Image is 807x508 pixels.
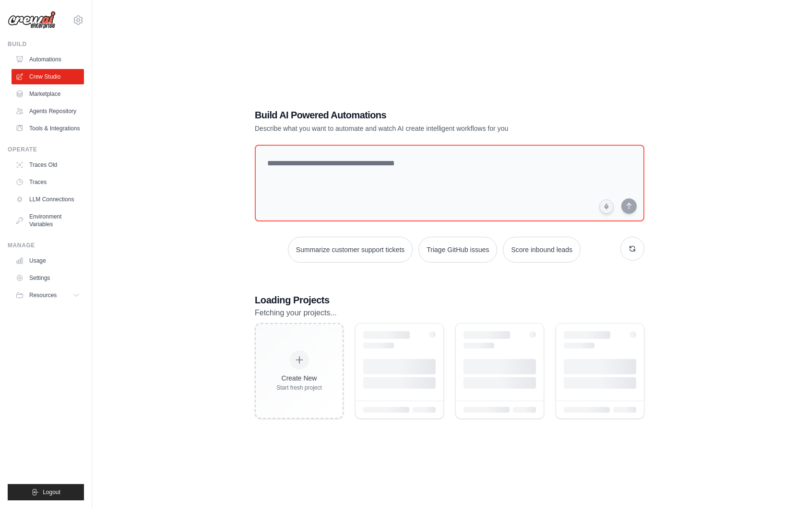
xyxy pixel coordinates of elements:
[12,253,84,268] a: Usage
[620,237,644,261] button: Get new suggestions
[255,124,577,133] p: Describe what you want to automate and watch AI create intelligent workflows for you
[12,209,84,232] a: Environment Variables
[12,192,84,207] a: LLM Connections
[276,373,322,383] div: Create New
[418,237,497,263] button: Triage GitHub issues
[276,384,322,392] div: Start fresh project
[288,237,413,263] button: Summarize customer support tickets
[8,40,84,48] div: Build
[12,270,84,286] a: Settings
[12,69,84,84] a: Crew Studio
[12,288,84,303] button: Resources
[599,199,614,214] button: Click to speak your automation idea
[12,157,84,173] a: Traces Old
[8,242,84,249] div: Manage
[255,293,644,307] h3: Loading Projects
[43,488,60,496] span: Logout
[8,11,56,29] img: Logo
[12,52,84,67] a: Automations
[29,291,57,299] span: Resources
[12,174,84,190] a: Traces
[255,108,577,122] h1: Build AI Powered Automations
[8,484,84,500] button: Logout
[255,307,644,319] p: Fetching your projects...
[503,237,581,263] button: Score inbound leads
[12,86,84,102] a: Marketplace
[8,146,84,153] div: Operate
[12,121,84,136] a: Tools & Integrations
[12,104,84,119] a: Agents Repository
